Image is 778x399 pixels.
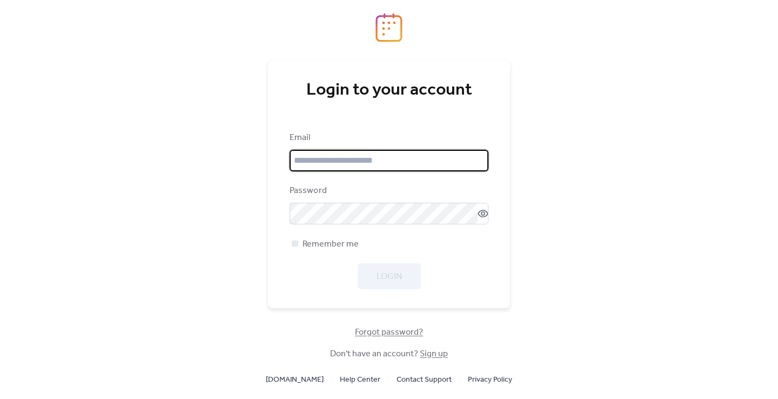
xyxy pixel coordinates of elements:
[303,238,359,251] span: Remember me
[468,374,512,387] span: Privacy Policy
[290,184,486,197] div: Password
[340,374,380,387] span: Help Center
[355,329,423,335] a: Forgot password?
[330,348,448,361] span: Don't have an account?
[375,13,403,42] img: logo
[266,373,324,386] a: [DOMAIN_NAME]
[468,373,512,386] a: Privacy Policy
[290,131,486,144] div: Email
[340,373,380,386] a: Help Center
[397,374,452,387] span: Contact Support
[355,326,423,339] span: Forgot password?
[397,373,452,386] a: Contact Support
[266,374,324,387] span: [DOMAIN_NAME]
[290,79,488,101] div: Login to your account
[420,345,448,362] a: Sign up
